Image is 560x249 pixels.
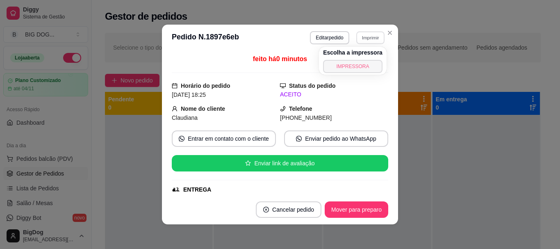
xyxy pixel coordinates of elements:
[263,207,269,212] span: close-circle
[172,155,388,171] button: starEnviar link de avaliação
[172,130,276,147] button: whats-appEntrar em contato com o cliente
[181,105,225,112] strong: Nome do cliente
[181,82,230,89] strong: Horário do pedido
[280,106,286,112] span: phone
[296,136,302,142] span: whats-app
[310,31,349,44] button: Editarpedido
[356,31,385,44] button: Imprimir
[289,105,312,112] strong: Telefone
[280,90,388,99] div: ACEITO
[172,91,206,98] span: [DATE] 18:25
[325,201,388,218] button: Mover para preparo
[284,130,388,147] button: whats-appEnviar pedido ao WhatsApp
[323,60,382,73] button: IMPRESSORA
[179,136,184,142] span: whats-app
[280,83,286,89] span: desktop
[172,83,178,89] span: calendar
[323,48,382,57] h4: Escolha a impressora
[172,114,198,121] span: Claudiana
[280,114,332,121] span: [PHONE_NUMBER]
[383,26,396,39] button: Close
[245,160,251,166] span: star
[172,31,239,44] h3: Pedido N. 1897e6eb
[253,55,307,62] span: feito há 0 minutos
[172,106,178,112] span: user
[289,82,336,89] strong: Status do pedido
[183,185,211,194] div: ENTREGA
[256,201,321,218] button: close-circleCancelar pedido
